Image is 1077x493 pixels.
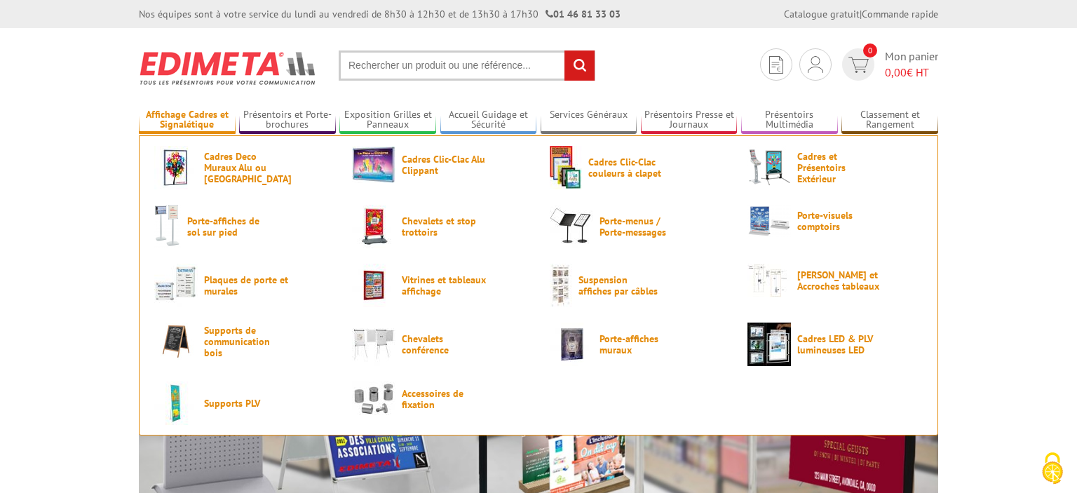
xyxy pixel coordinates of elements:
img: Cadres et Présentoirs Extérieur [747,146,791,189]
span: Cadres et Présentoirs Extérieur [797,151,881,184]
a: Porte-menus / Porte-messages [550,205,725,248]
img: devis rapide [769,56,783,74]
a: Porte-visuels comptoirs [747,205,923,237]
span: Chevalets conférence [402,333,486,356]
div: Nos équipes sont à votre service du lundi au vendredi de 8h30 à 12h30 et de 13h30 à 17h30 [139,7,621,21]
a: Cadres Clic-Clac Alu Clippant [352,146,527,183]
span: Plaques de porte et murales [204,274,288,297]
a: Affichage Cadres et Signalétique [139,109,236,132]
img: Plaques de porte et murales [154,264,198,307]
strong: 01 46 81 33 03 [546,8,621,20]
a: Porte-affiches muraux [550,323,725,366]
a: Cadres Deco Muraux Alu ou [GEOGRAPHIC_DATA] [154,146,330,189]
img: Porte-affiches muraux [550,323,593,366]
a: Classement et Rangement [841,109,938,132]
img: devis rapide [808,56,823,73]
span: Suspension affiches par câbles [578,274,663,297]
a: devis rapide 0 Mon panier 0,00€ HT [839,48,938,81]
span: Cadres Clic-Clac Alu Clippant [402,154,486,176]
a: Présentoirs et Porte-brochures [239,109,336,132]
img: Cookies (fenêtre modale) [1035,451,1070,486]
a: Plaques de porte et murales [154,264,330,307]
img: Supports de communication bois [154,323,198,360]
a: Commande rapide [862,8,938,20]
span: Supports de communication bois [204,325,288,358]
img: Cadres LED & PLV lumineuses LED [747,323,791,366]
img: Chevalets et stop trottoirs [352,205,395,248]
a: Présentoirs Multimédia [741,109,838,132]
img: devis rapide [848,57,869,73]
span: Porte-affiches muraux [600,333,684,356]
button: Cookies (fenêtre modale) [1028,445,1077,493]
img: Chevalets conférence [352,323,395,366]
span: Porte-menus / Porte-messages [600,215,684,238]
a: Cadres Clic-Clac couleurs à clapet [550,146,725,189]
a: Supports PLV [154,381,330,425]
a: Accueil Guidage et Sécurité [440,109,537,132]
a: Présentoirs Presse et Journaux [641,109,738,132]
span: Porte-affiches de sol sur pied [187,215,271,238]
img: Supports PLV [154,381,198,425]
a: Vitrines et tableaux affichage [352,264,527,307]
img: Accessoires de fixation [352,381,395,416]
span: 0 [863,43,877,58]
span: Accessoires de fixation [402,388,486,410]
span: Cadres Clic-Clac couleurs à clapet [588,156,672,179]
a: Chevalets conférence [352,323,527,366]
img: Vitrines et tableaux affichage [352,264,395,307]
span: Mon panier [885,48,938,81]
img: Cadres Deco Muraux Alu ou Bois [154,146,198,189]
img: Porte-affiches de sol sur pied [154,205,181,248]
span: Cadres Deco Muraux Alu ou [GEOGRAPHIC_DATA] [204,151,288,184]
a: Porte-affiches de sol sur pied [154,205,330,248]
span: Vitrines et tableaux affichage [402,274,486,297]
img: Cadres Clic-Clac Alu Clippant [352,146,395,183]
span: € HT [885,65,938,81]
span: Porte-visuels comptoirs [797,210,881,232]
img: Porte-menus / Porte-messages [550,205,593,248]
input: rechercher [564,50,595,81]
a: Supports de communication bois [154,323,330,360]
span: Cadres LED & PLV lumineuses LED [797,333,881,356]
a: Services Généraux [541,109,637,132]
a: Suspension affiches par câbles [550,264,725,307]
img: Suspension affiches par câbles [550,264,572,307]
img: Cadres Clic-Clac couleurs à clapet [550,146,582,189]
a: Cadres et Présentoirs Extérieur [747,146,923,189]
a: [PERSON_NAME] et Accroches tableaux [747,264,923,297]
a: Cadres LED & PLV lumineuses LED [747,323,923,366]
span: Chevalets et stop trottoirs [402,215,486,238]
img: Porte-visuels comptoirs [747,205,791,237]
img: Présentoir, panneau, stand - Edimeta - PLV, affichage, mobilier bureau, entreprise [139,42,318,94]
a: Catalogue gratuit [784,8,860,20]
a: Exposition Grilles et Panneaux [339,109,436,132]
a: Chevalets et stop trottoirs [352,205,527,248]
a: Accessoires de fixation [352,381,527,416]
input: Rechercher un produit ou une référence... [339,50,595,81]
span: Supports PLV [204,398,288,409]
img: Cimaises et Accroches tableaux [747,264,791,297]
div: | [784,7,938,21]
span: 0,00 [885,65,907,79]
span: [PERSON_NAME] et Accroches tableaux [797,269,881,292]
